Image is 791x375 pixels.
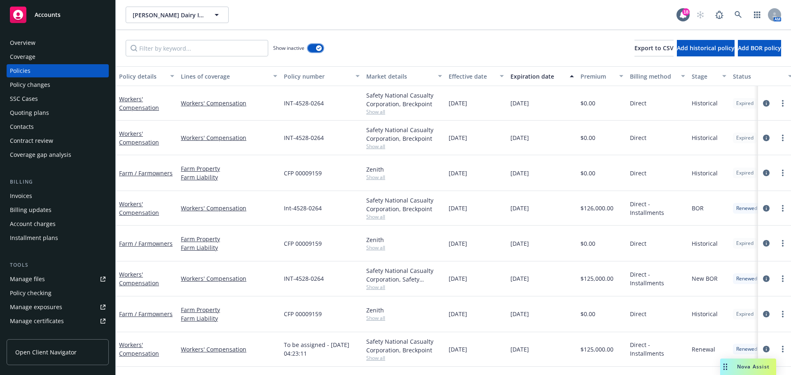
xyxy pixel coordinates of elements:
a: circleInformation [761,309,771,319]
a: Quoting plans [7,106,109,119]
a: Workers' Compensation [119,341,159,357]
button: Market details [363,66,445,86]
a: Farm Liability [181,173,277,182]
span: Expired [736,169,754,177]
div: Overview [10,36,35,49]
a: Workers' Compensation [181,274,277,283]
a: Farm / Farmowners [119,169,173,177]
span: Show all [366,213,442,220]
button: Billing method [627,66,688,86]
span: Renewal [692,345,715,354]
span: Renewed [736,345,757,353]
span: [DATE] [510,274,529,283]
a: Farm Liability [181,314,277,323]
span: Accounts [35,12,61,18]
div: Effective date [449,72,495,81]
a: more [778,98,788,108]
a: Workers' Compensation [181,204,277,212]
button: Export to CSV [634,40,674,56]
button: Policy details [116,66,178,86]
div: Policies [10,64,30,77]
span: To be assigned - [DATE] 04:23:11 [284,340,360,358]
span: Direct [630,169,646,177]
a: circleInformation [761,344,771,354]
a: Manage claims [7,328,109,342]
span: $126,000.00 [580,204,613,212]
a: more [778,274,788,284]
span: Manage exposures [7,300,109,314]
div: Contract review [10,134,53,147]
a: SSC Cases [7,92,109,105]
a: Accounts [7,3,109,26]
a: Workers' Compensation [181,133,277,142]
div: Status [733,72,783,81]
div: Manage claims [10,328,51,342]
div: Lines of coverage [181,72,268,81]
span: Show all [366,354,442,361]
a: Workers' Compensation [181,99,277,107]
a: circleInformation [761,203,771,213]
a: Contract review [7,134,109,147]
div: Manage files [10,273,45,286]
span: [DATE] [449,99,467,107]
span: Historical [692,239,718,248]
div: Policy number [284,72,351,81]
a: Workers' Compensation [119,200,159,217]
a: Contacts [7,120,109,133]
div: Tools [7,261,109,269]
span: Direct [630,133,646,142]
span: $0.00 [580,310,595,318]
div: Manage certificates [10,314,64,328]
span: Show all [366,284,442,291]
span: Direct - Installments [630,340,685,358]
div: Zenith [366,235,442,244]
a: Coverage [7,50,109,63]
div: Safety National Casualty Corporation, Breckpoint [366,196,442,213]
span: $125,000.00 [580,345,613,354]
span: [DATE] [449,133,467,142]
button: Nova Assist [720,359,776,375]
a: Manage files [7,273,109,286]
button: Expiration date [507,66,577,86]
span: [DATE] [510,310,529,318]
a: more [778,309,788,319]
a: Farm Property [181,164,277,173]
span: CFP 00009159 [284,310,322,318]
button: [PERSON_NAME] Dairy Inc [126,7,229,23]
div: Policy details [119,72,165,81]
span: Expired [736,240,754,247]
a: Farm Liability [181,243,277,252]
a: Account charges [7,217,109,231]
button: Add historical policy [677,40,735,56]
span: Show all [366,314,442,321]
div: Coverage [10,50,35,63]
a: Workers' Compensation [119,95,159,112]
a: circleInformation [761,238,771,248]
span: [DATE] [510,204,529,212]
a: Workers' Compensation [119,130,159,146]
div: Drag to move [720,359,730,375]
span: INT-4528-0264 [284,133,324,142]
span: [DATE] [449,204,467,212]
button: Add BOR policy [738,40,781,56]
span: CFP 00009159 [284,239,322,248]
span: [DATE] [510,133,529,142]
input: Filter by keyword... [126,40,268,56]
a: Farm Property [181,305,277,314]
span: Add BOR policy [738,44,781,52]
span: New BOR [692,274,718,283]
a: more [778,238,788,248]
a: circleInformation [761,274,771,284]
div: Safety National Casualty Corporation, Safety National Casualty Corporation, Breckpoint [366,266,442,284]
a: more [778,344,788,354]
a: Workers' Compensation [119,270,159,287]
div: Coverage gap analysis [10,148,71,161]
span: Historical [692,99,718,107]
a: Policy checking [7,286,109,300]
div: Stage [692,72,717,81]
div: Contacts [10,120,34,133]
span: Expired [736,310,754,318]
span: [DATE] [510,239,529,248]
a: Switch app [749,7,765,23]
span: $0.00 [580,133,595,142]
